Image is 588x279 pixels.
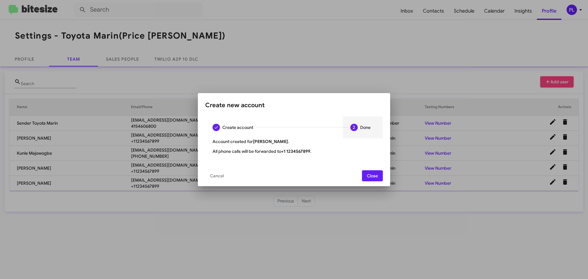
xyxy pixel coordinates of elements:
[213,148,375,154] p: All phone calls will be forwarded to .
[205,100,383,110] div: Create new account
[281,149,310,154] b: +1 1234567899
[210,170,224,181] span: Cancel
[213,138,375,145] p: Account created for .
[362,170,383,181] button: Close
[253,139,288,144] b: [PERSON_NAME]
[205,170,229,181] button: Cancel
[367,170,378,181] span: Close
